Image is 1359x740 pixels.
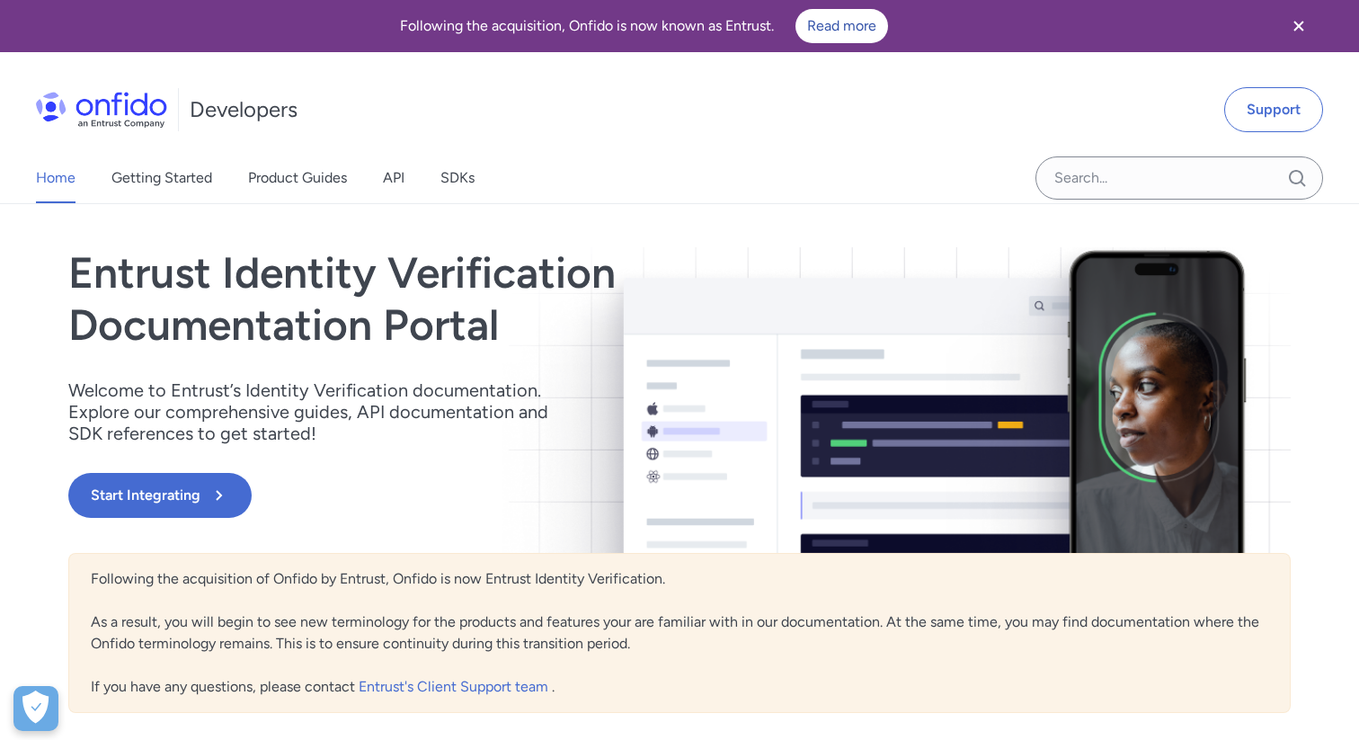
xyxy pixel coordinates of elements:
[359,678,552,695] a: Entrust's Client Support team
[22,9,1266,43] div: Following the acquisition, Onfido is now known as Entrust.
[1224,87,1323,132] a: Support
[440,153,475,203] a: SDKs
[248,153,347,203] a: Product Guides
[190,95,298,124] h1: Developers
[68,473,924,518] a: Start Integrating
[1035,156,1323,200] input: Onfido search input field
[1288,15,1310,37] svg: Close banner
[1266,4,1332,49] button: Close banner
[13,686,58,731] button: Open Preferences
[383,153,404,203] a: API
[68,553,1291,713] div: Following the acquisition of Onfido by Entrust, Onfido is now Entrust Identity Verification. As a...
[36,153,75,203] a: Home
[68,247,924,351] h1: Entrust Identity Verification Documentation Portal
[13,686,58,731] div: Cookie Preferences
[111,153,212,203] a: Getting Started
[68,379,572,444] p: Welcome to Entrust’s Identity Verification documentation. Explore our comprehensive guides, API d...
[36,92,167,128] img: Onfido Logo
[68,473,252,518] button: Start Integrating
[795,9,888,43] a: Read more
